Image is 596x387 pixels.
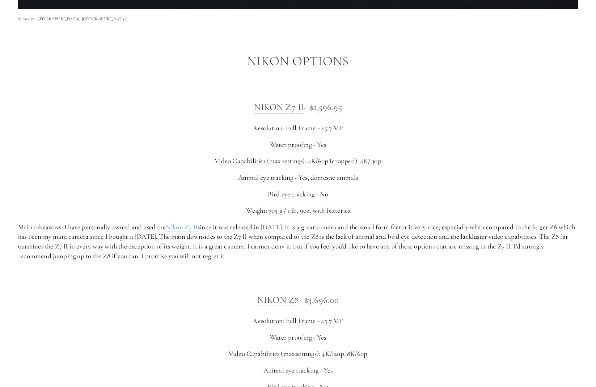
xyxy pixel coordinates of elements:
[18,123,578,133] p: Resolution: Full Frame - 45.7 MP
[18,366,578,375] p: Animal eye tracking - Yes
[18,140,578,150] p: Water proofing - Yes
[18,190,578,199] p: Bird eye tracking - No
[18,293,578,307] h3: - $3,696.00
[18,156,578,166] p: Video Capabilities (max settings): 4K/60p (cropped), 4K/ 30p
[18,15,578,22] p: Sunset in [GEOGRAPHIC_DATA], [GEOGRAPHIC_DATA]
[18,222,578,261] p: Main takeaways: I have personally owned and used the since it was released in [DATE]. It is a gre...
[18,54,578,68] h2: Nikon Options
[18,206,578,216] p: Weight: 705 g / 1 lb. 9oz. with batteries
[257,294,299,306] a: NIKON Z8
[18,100,578,114] h3: - $2,596.95
[254,102,304,113] a: Nikon Z7 II
[18,333,578,343] p: Water proofing - Yes
[18,349,578,359] p: Video Capabilities (max settings): 4K/120p, 8K/60p
[166,223,198,232] a: Nikon Z7 II
[18,316,578,326] p: Resolution: Full Frame - 45.7 MP
[18,173,578,183] p: Animal eye tracking - Yes, domestic animals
